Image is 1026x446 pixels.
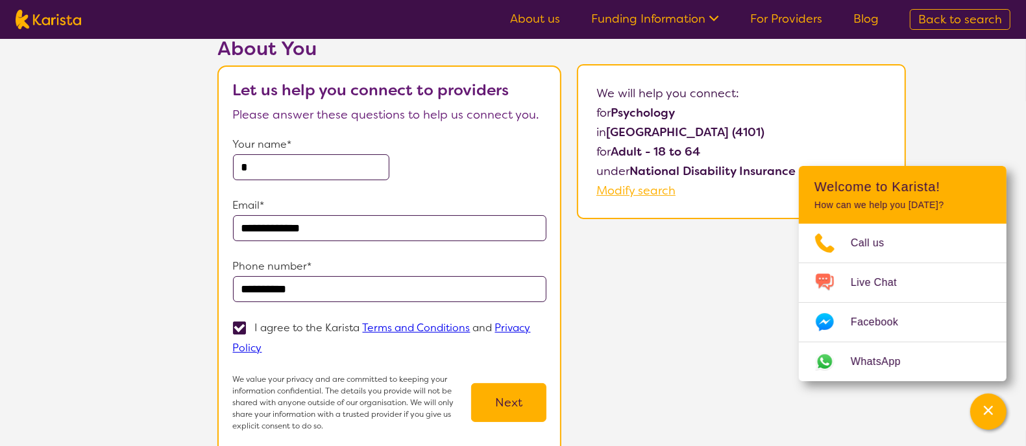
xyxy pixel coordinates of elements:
[233,105,547,124] p: Please answer these questions to help us connect you.
[217,37,561,60] h2: About You
[799,224,1007,381] ul: Choose channel
[233,135,547,154] p: Your name*
[918,12,1002,27] span: Back to search
[851,352,916,371] span: WhatsApp
[233,80,509,100] b: Let us help you connect to providers
[233,257,547,276] p: Phone number*
[851,312,914,332] span: Facebook
[853,11,879,27] a: Blog
[611,105,675,121] b: Psychology
[596,161,886,181] p: under .
[233,373,472,432] p: We value your privacy and are committed to keeping your information confidential. The details you...
[750,11,822,27] a: For Providers
[471,383,546,422] button: Next
[814,200,991,211] p: How can we help you [DATE]?
[851,233,900,253] span: Call us
[596,183,676,198] a: Modify search
[629,163,884,179] b: National Disability Insurance Scheme (NDIS)
[233,321,531,355] p: I agree to the Karista and
[363,321,470,334] a: Terms and Conditions
[16,10,81,29] img: Karista logo
[591,11,719,27] a: Funding Information
[910,9,1010,30] a: Back to search
[970,393,1007,430] button: Channel Menu
[233,321,531,355] a: Privacy Policy
[799,342,1007,381] a: Web link opens in a new tab.
[814,179,991,194] h2: Welcome to Karista!
[611,144,700,159] b: Adult - 18 to 64
[606,124,764,140] b: [GEOGRAPHIC_DATA] (4101)
[510,11,560,27] a: About us
[596,84,886,103] p: We will help you connect:
[851,273,912,292] span: Live Chat
[596,123,886,142] p: in
[596,103,886,123] p: for
[596,142,886,161] p: for
[233,196,547,215] p: Email*
[799,166,1007,381] div: Channel Menu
